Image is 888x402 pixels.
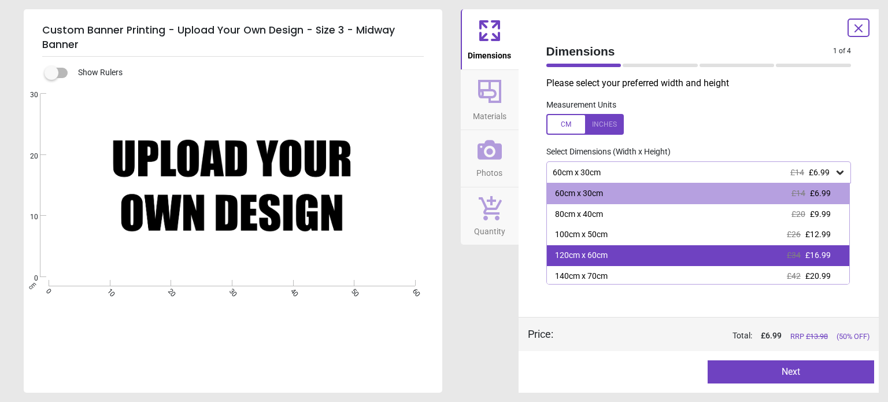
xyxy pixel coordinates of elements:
[16,152,38,161] span: 20
[476,162,502,179] span: Photos
[571,330,870,342] div: Total:
[805,250,831,260] span: £16.99
[810,209,831,219] span: £9.99
[787,271,801,281] span: £42
[833,46,851,56] span: 1 of 4
[51,66,442,80] div: Show Rulers
[790,168,804,177] span: £14
[552,168,835,178] div: 60cm x 30cm
[16,90,38,100] span: 30
[555,209,603,220] div: 80cm x 40cm
[461,130,519,187] button: Photos
[546,43,834,60] span: Dimensions
[537,146,671,158] label: Select Dimensions (Width x Height)
[349,287,356,294] span: 50
[791,189,805,198] span: £14
[288,287,295,294] span: 40
[165,287,173,294] span: 20
[546,77,861,90] p: Please select your preferred width and height
[555,188,603,200] div: 60cm x 30cm
[806,332,828,341] span: £ 13.98
[16,212,38,222] span: 10
[805,230,831,239] span: £12.99
[765,331,782,340] span: 6.99
[42,19,424,57] h5: Custom Banner Printing - Upload Your Own Design - Size 3 - Midway Banner
[546,99,616,111] label: Measurement Units
[528,327,553,341] div: Price :
[27,281,38,291] span: cm
[461,70,519,130] button: Materials
[410,287,417,294] span: 60
[227,287,234,294] span: 30
[790,331,828,342] span: RRP
[474,220,505,238] span: Quantity
[805,271,831,281] span: £20.99
[708,360,874,383] button: Next
[787,230,801,239] span: £26
[555,271,608,282] div: 140cm x 70cm
[43,287,51,294] span: 0
[837,331,869,342] span: (50% OFF)
[810,189,831,198] span: £6.99
[787,250,801,260] span: £34
[461,9,519,69] button: Dimensions
[791,209,805,219] span: £20
[555,250,608,261] div: 120cm x 60cm
[761,330,782,342] span: £
[105,287,112,294] span: 10
[473,105,506,123] span: Materials
[468,45,511,62] span: Dimensions
[16,274,38,283] span: 0
[809,168,830,177] span: £6.99
[461,187,519,245] button: Quantity
[555,229,608,241] div: 100cm x 50cm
